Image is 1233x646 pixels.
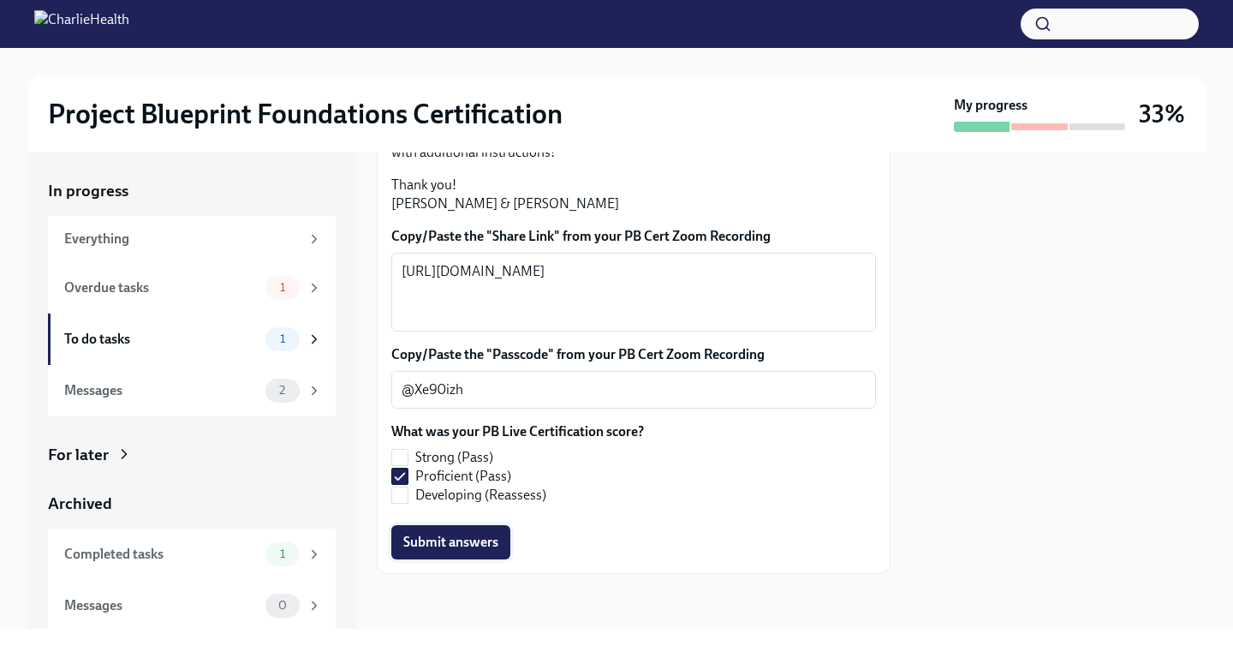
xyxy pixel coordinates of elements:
span: Strong (Pass) [415,448,493,467]
span: 1 [270,547,295,560]
strong: My progress [954,96,1027,115]
a: Overdue tasks1 [48,262,336,314]
h2: Project Blueprint Foundations Certification [48,97,563,131]
textarea: [URL][DOMAIN_NAME] [402,261,866,323]
a: Messages2 [48,365,336,416]
div: Messages [64,596,259,615]
span: Proficient (Pass) [415,467,511,486]
a: Archived [48,493,336,515]
div: Everything [64,230,300,248]
div: For later [48,444,109,466]
textarea: @Xe90izh [402,380,866,400]
div: To do tasks [64,330,259,349]
img: CharlieHealth [34,10,129,38]
span: Submit answers [403,534,498,551]
a: Completed tasks1 [48,529,336,580]
a: Messages0 [48,580,336,631]
div: Completed tasks [64,545,259,564]
div: Overdue tasks [64,278,259,297]
span: 1 [270,281,295,294]
h3: 33% [1139,99,1185,129]
label: Copy/Paste the "Share Link" from your PB Cert Zoom Recording [391,227,876,246]
span: 2 [269,384,295,397]
span: 1 [270,332,295,345]
p: Thank you! [PERSON_NAME] & [PERSON_NAME] [391,176,876,213]
span: 0 [268,599,297,612]
span: Developing (Reassess) [415,486,546,505]
div: Messages [64,381,259,400]
a: For later [48,444,336,466]
a: Everything [48,216,336,262]
label: What was your PB Live Certification score? [391,422,644,441]
a: To do tasks1 [48,314,336,365]
a: In progress [48,180,336,202]
label: Copy/Paste the "Passcode" from your PB Cert Zoom Recording [391,345,876,364]
button: Submit answers [391,525,510,559]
